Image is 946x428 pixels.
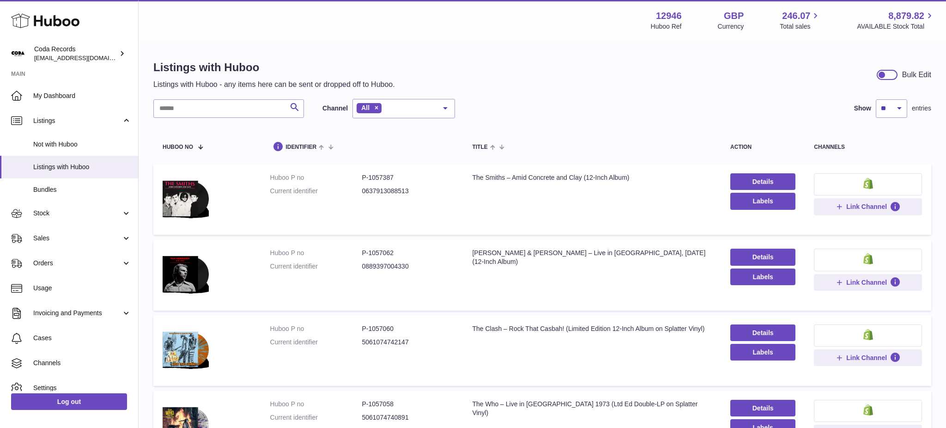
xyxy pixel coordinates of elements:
button: Link Channel [814,198,922,215]
strong: GBP [724,10,744,22]
span: AVAILABLE Stock Total [857,22,935,31]
a: Details [730,400,795,416]
span: 8,879.82 [888,10,924,22]
span: entries [912,104,931,113]
a: Log out [11,393,127,410]
img: The Clash – Rock That Casbah! (Limited Edition 12-Inch Album on Splatter Vinyl) [163,324,209,374]
span: Huboo no [163,144,193,150]
dd: 5061074742147 [362,338,454,347]
p: Listings with Huboo - any items here can be sent or dropped off to Huboo. [153,79,395,90]
img: shopify-small.png [863,253,873,264]
span: Settings [33,384,131,392]
div: Huboo Ref [651,22,682,31]
label: Channel [322,104,348,113]
span: All [361,104,370,111]
strong: 12946 [656,10,682,22]
dt: Huboo P no [270,400,362,409]
label: Show [854,104,871,113]
img: Van Morrison & Dr. John – Live in Holland, 22 June 1977 (12-Inch Album) [163,249,209,299]
div: The Who – Live in [GEOGRAPHIC_DATA] 1973 (Ltd Ed Double-LP on Splatter Vinyl) [472,400,712,417]
dt: Current identifier [270,262,362,271]
img: internalAdmin-12946@internal.huboo.com [11,47,25,61]
button: Labels [730,344,795,361]
span: identifier [286,144,317,150]
div: The Smiths – Amid Concrete and Clay (12-Inch Album) [472,173,712,182]
button: Labels [730,193,795,209]
div: Currency [718,22,744,31]
span: Orders [33,259,121,268]
dd: P-1057062 [362,249,454,257]
a: Details [730,249,795,265]
div: channels [814,144,922,150]
div: Bulk Edit [902,70,931,80]
a: Details [730,173,795,190]
dd: P-1057058 [362,400,454,409]
img: shopify-small.png [863,329,873,340]
dd: P-1057387 [362,173,454,182]
dt: Current identifier [270,338,362,347]
div: The Clash – Rock That Casbah! (Limited Edition 12-Inch Album on Splatter Vinyl) [472,324,712,333]
a: 8,879.82 AVAILABLE Stock Total [857,10,935,31]
span: Listings with Huboo [33,163,131,171]
span: Usage [33,284,131,293]
dd: 0889397004330 [362,262,454,271]
span: Link Channel [846,278,887,287]
span: Listings [33,116,121,125]
span: Channels [33,359,131,367]
dd: 0637913088513 [362,187,454,196]
span: title [472,144,487,150]
span: Sales [33,234,121,243]
button: Labels [730,269,795,285]
dt: Huboo P no [270,249,362,257]
span: Stock [33,209,121,218]
span: Link Channel [846,354,887,362]
span: Link Channel [846,202,887,211]
img: The Smiths – Amid Concrete and Clay (12-Inch Album) [163,173,209,223]
span: Not with Huboo [33,140,131,149]
span: 246.07 [782,10,810,22]
button: Link Channel [814,349,922,366]
a: Details [730,324,795,341]
div: Coda Records [34,45,117,62]
img: shopify-small.png [863,178,873,189]
span: Bundles [33,185,131,194]
dt: Huboo P no [270,324,362,333]
img: shopify-small.png [863,404,873,416]
span: Total sales [780,22,821,31]
h1: Listings with Huboo [153,60,395,75]
dt: Huboo P no [270,173,362,182]
dd: P-1057060 [362,324,454,333]
dt: Current identifier [270,187,362,196]
dt: Current identifier [270,413,362,422]
dd: 5061074740891 [362,413,454,422]
div: action [730,144,795,150]
span: Cases [33,334,131,342]
span: My Dashboard [33,92,131,100]
div: [PERSON_NAME] & [PERSON_NAME] – Live in [GEOGRAPHIC_DATA], [DATE] (12-Inch Album) [472,249,712,266]
a: 246.07 Total sales [780,10,821,31]
span: [EMAIL_ADDRESS][DOMAIN_NAME] [34,54,136,61]
span: Invoicing and Payments [33,309,121,318]
button: Link Channel [814,274,922,291]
